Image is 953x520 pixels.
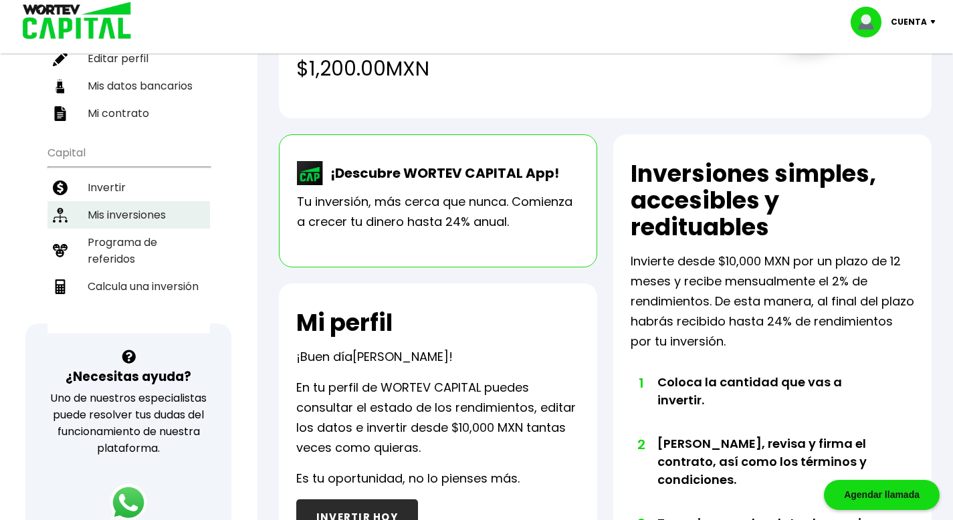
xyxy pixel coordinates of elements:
p: Cuenta [891,12,927,32]
span: [PERSON_NAME] [352,348,449,365]
p: Uno de nuestros especialistas puede resolver tus dudas del funcionamiento de nuestra plataforma. [43,390,214,457]
h2: Mi perfil [296,309,393,336]
p: Es tu oportunidad, no lo pienses más. [296,469,520,489]
p: Tu inversión, más cerca que nunca. Comienza a crecer tu dinero hasta 24% anual. [297,192,579,232]
a: Editar perfil [47,45,210,72]
img: invertir-icon.b3b967d7.svg [53,180,68,195]
img: contrato-icon.f2db500c.svg [53,106,68,121]
img: editar-icon.952d3147.svg [53,51,68,66]
a: Mis datos bancarios [47,72,210,100]
a: Programa de referidos [47,229,210,273]
img: inversiones-icon.6695dc30.svg [53,208,68,223]
ul: Perfil [47,9,210,127]
p: En tu perfil de WORTEV CAPITAL puedes consultar el estado de los rendimientos, editar los datos e... [296,378,580,458]
p: ¡Descubre WORTEV CAPITAL App! [324,163,559,183]
ul: Capital [47,138,210,334]
div: Agendar llamada [824,480,940,510]
img: calculadora-icon.17d418c4.svg [53,279,68,294]
h4: $1,200.00 MXN [296,53,742,84]
span: 2 [637,434,644,454]
img: recomiendanos-icon.9b8e9327.svg [53,243,68,258]
li: Coloca la cantidad que vas a invertir. [657,373,886,434]
a: Mi contrato [47,100,210,127]
li: [PERSON_NAME], revisa y firma el contrato, así como los términos y condiciones. [657,434,886,514]
img: profile-image [851,7,891,37]
a: Mis inversiones [47,201,210,229]
h3: ¿Necesitas ayuda? [66,367,191,386]
a: Calcula una inversión [47,273,210,300]
a: Invertir [47,174,210,201]
p: ¡Buen día ! [296,347,453,367]
p: Invierte desde $10,000 MXN por un plazo de 12 meses y recibe mensualmente el 2% de rendimientos. ... [631,251,914,352]
img: icon-down [927,20,945,24]
span: 1 [637,373,644,393]
img: datos-icon.10cf9172.svg [53,79,68,94]
h2: Inversiones simples, accesibles y redituables [631,160,914,241]
img: wortev-capital-app-icon [297,161,324,185]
